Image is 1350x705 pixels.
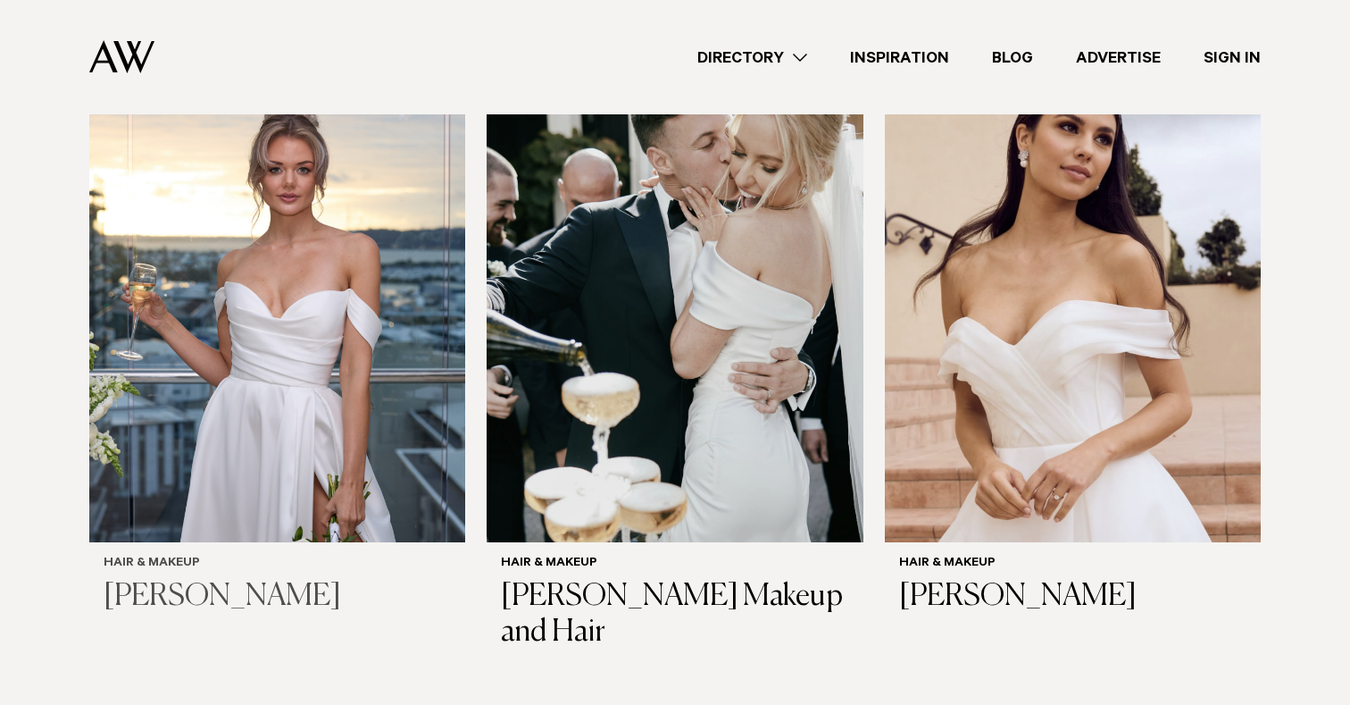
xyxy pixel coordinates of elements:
[501,579,848,652] h3: [PERSON_NAME] Makeup and Hair
[89,38,465,542] img: Auckland Weddings Hair & Makeup | Rachel Mackwood
[676,46,829,70] a: Directory
[899,557,1246,572] h6: Hair & Makeup
[501,557,848,572] h6: Hair & Makeup
[487,38,862,667] a: Auckland Weddings Hair & Makeup | Dani Froude Makeup and Hair Hair & Makeup [PERSON_NAME] Makeup ...
[487,38,862,542] img: Auckland Weddings Hair & Makeup | Dani Froude Makeup and Hair
[829,46,971,70] a: Inspiration
[1054,46,1182,70] a: Advertise
[971,46,1054,70] a: Blog
[89,38,465,630] a: Auckland Weddings Hair & Makeup | Rachel Mackwood Hair & Makeup [PERSON_NAME]
[885,38,1261,630] a: Auckland Weddings Hair & Makeup | Rebekah Banks Hair & Makeup [PERSON_NAME]
[104,579,451,616] h3: [PERSON_NAME]
[89,40,154,73] img: Auckland Weddings Logo
[104,557,451,572] h6: Hair & Makeup
[885,38,1261,542] img: Auckland Weddings Hair & Makeup | Rebekah Banks
[899,579,1246,616] h3: [PERSON_NAME]
[1182,46,1282,70] a: Sign In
